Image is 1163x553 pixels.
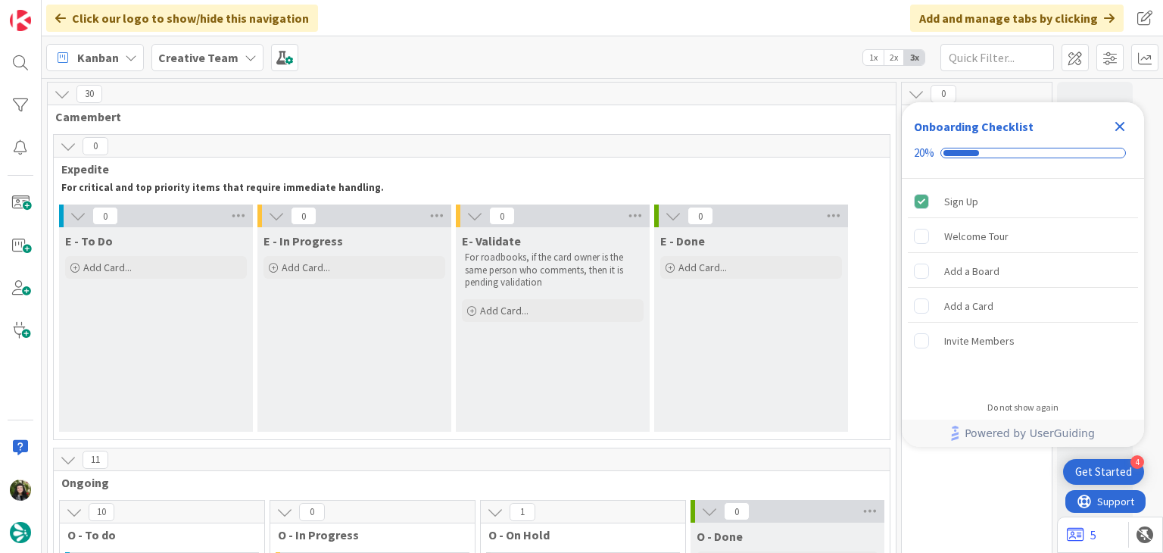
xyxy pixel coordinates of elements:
[908,289,1138,323] div: Add a Card is incomplete.
[724,502,750,520] span: 0
[910,5,1124,32] div: Add and manage tabs by clicking
[89,503,114,521] span: 10
[909,420,1136,447] a: Powered by UserGuiding
[944,227,1009,245] div: Welcome Tour
[55,109,877,124] span: Camembert
[158,50,239,65] b: Creative Team
[67,527,245,542] span: O - To do
[291,207,316,225] span: 0
[77,48,119,67] span: Kanban
[462,233,521,248] span: E- Validate
[908,185,1138,218] div: Sign Up is complete.
[944,262,999,280] div: Add a Board
[908,324,1138,358] div: Invite Members is incomplete.
[1130,455,1144,469] div: 4
[46,5,318,32] div: Click our logo to show/hide this navigation
[92,207,118,225] span: 0
[65,233,113,248] span: E - To Do
[931,85,956,103] span: 0
[32,2,69,20] span: Support
[908,220,1138,253] div: Welcome Tour is incomplete.
[299,503,325,521] span: 0
[944,192,978,211] div: Sign Up
[944,332,1015,350] div: Invite Members
[61,181,384,194] strong: For critical and top priority items that require immediate handling.
[902,179,1144,392] div: Checklist items
[1063,459,1144,485] div: Open Get Started checklist, remaining modules: 4
[510,503,535,521] span: 1
[1108,114,1132,139] div: Close Checklist
[10,480,31,501] img: BC
[965,424,1095,442] span: Powered by UserGuiding
[902,102,1144,447] div: Checklist Container
[83,451,108,469] span: 11
[987,401,1059,414] div: Do not show again
[902,420,1144,447] div: Footer
[489,207,515,225] span: 0
[944,297,993,315] div: Add a Card
[76,85,102,103] span: 30
[884,50,904,65] span: 2x
[940,44,1054,71] input: Quick Filter...
[863,50,884,65] span: 1x
[10,522,31,543] img: avatar
[282,261,330,274] span: Add Card...
[914,117,1034,136] div: Onboarding Checklist
[480,304,528,317] span: Add Card...
[1067,526,1096,544] a: 5
[83,261,132,274] span: Add Card...
[904,50,924,65] span: 3x
[688,207,713,225] span: 0
[263,233,343,248] span: E - In Progress
[83,137,108,155] span: 0
[914,146,934,160] div: 20%
[908,255,1138,288] div: Add a Board is incomplete.
[61,161,871,177] span: Expedite
[660,233,705,248] span: E - Done
[697,529,743,544] span: O - Done
[914,146,1132,160] div: Checklist progress: 20%
[10,10,31,31] img: Visit kanbanzone.com
[61,475,871,490] span: Ongoing
[1075,464,1132,480] div: Get Started
[465,252,641,289] p: For roadbooks, if the card owner is the same person who comments, then it is pending validation
[278,527,456,542] span: O - In Progress
[488,527,666,542] span: O - On Hold
[678,261,727,274] span: Add Card...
